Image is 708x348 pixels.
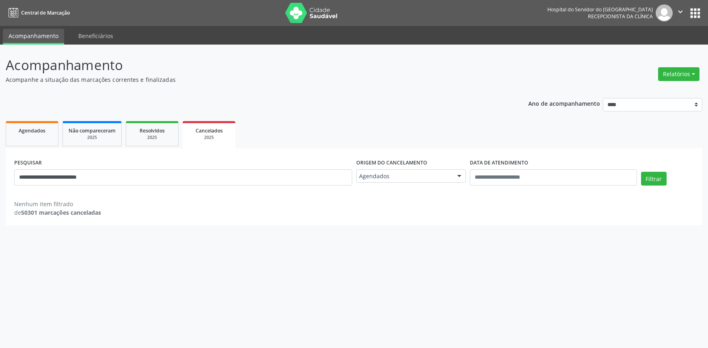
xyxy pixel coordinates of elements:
[547,6,653,13] div: Hospital do Servidor do [GEOGRAPHIC_DATA]
[14,200,101,208] div: Nenhum item filtrado
[14,157,42,169] label: PESQUISAR
[359,172,450,180] span: Agendados
[21,9,70,16] span: Central de Marcação
[21,209,101,216] strong: 50301 marcações canceladas
[673,4,688,21] button: 
[188,135,230,141] div: 2025
[3,29,64,45] a: Acompanhamento
[656,4,673,21] img: img
[356,157,427,169] label: Origem do cancelamento
[69,127,116,134] span: Não compareceram
[69,135,116,141] div: 2025
[688,6,702,20] button: apps
[6,6,70,19] a: Central de Marcação
[658,67,699,81] button: Relatórios
[14,208,101,217] div: de
[6,55,493,75] p: Acompanhamento
[6,75,493,84] p: Acompanhe a situação das marcações correntes e finalizadas
[641,172,667,186] button: Filtrar
[528,98,600,108] p: Ano de acompanhamento
[676,7,685,16] i: 
[132,135,172,141] div: 2025
[140,127,165,134] span: Resolvidos
[19,127,45,134] span: Agendados
[470,157,528,169] label: DATA DE ATENDIMENTO
[73,29,119,43] a: Beneficiários
[588,13,653,20] span: Recepcionista da clínica
[196,127,223,134] span: Cancelados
